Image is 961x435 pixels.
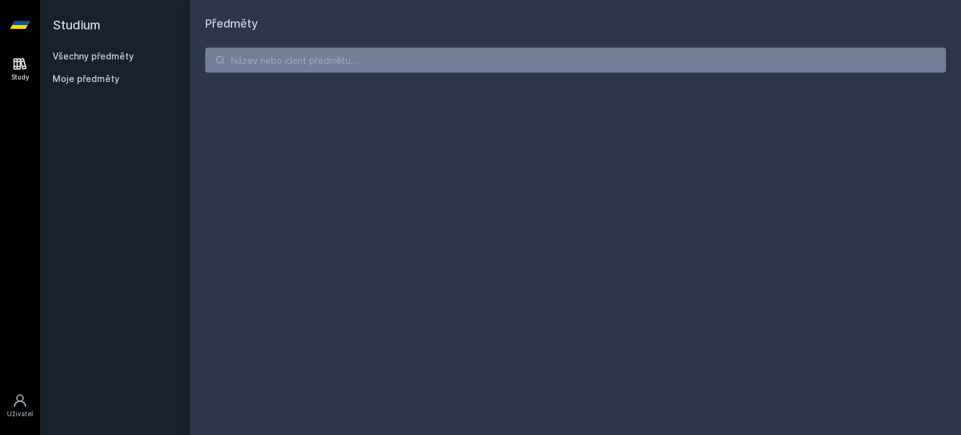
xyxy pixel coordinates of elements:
[11,73,29,82] div: Study
[3,387,38,425] a: Uživatel
[3,50,38,88] a: Study
[53,51,134,61] a: Všechny předměty
[205,15,946,33] h1: Předměty
[53,73,119,85] span: Moje předměty
[205,48,946,73] input: Název nebo ident předmětu…
[7,409,33,419] div: Uživatel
